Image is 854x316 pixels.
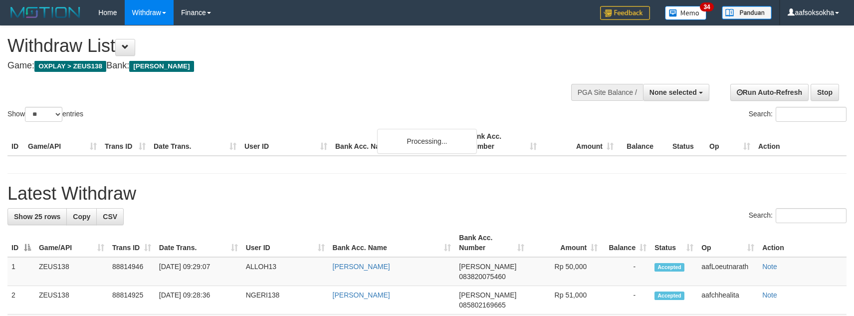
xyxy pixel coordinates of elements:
[155,229,242,257] th: Date Trans.: activate to sort column ascending
[7,61,559,71] h4: Game: Bank:
[7,184,847,204] h1: Latest Withdraw
[101,127,150,156] th: Trans ID
[7,5,83,20] img: MOTION_logo.png
[602,286,650,315] td: -
[528,286,602,315] td: Rp 51,000
[155,286,242,315] td: [DATE] 09:28:36
[464,127,541,156] th: Bank Acc. Number
[459,291,516,299] span: [PERSON_NAME]
[528,229,602,257] th: Amount: activate to sort column ascending
[455,229,528,257] th: Bank Acc. Number: activate to sort column ascending
[108,257,155,286] td: 88814946
[7,208,67,225] a: Show 25 rows
[73,213,90,221] span: Copy
[459,273,505,281] span: Copy 083820075460 to clipboard
[35,257,108,286] td: ZEUS138
[602,257,650,286] td: -
[242,229,329,257] th: User ID: activate to sort column ascending
[654,292,684,300] span: Accepted
[541,127,618,156] th: Amount
[528,257,602,286] td: Rp 50,000
[654,263,684,272] span: Accepted
[333,291,390,299] a: [PERSON_NAME]
[776,208,847,223] input: Search:
[155,257,242,286] td: [DATE] 09:29:07
[697,229,758,257] th: Op: activate to sort column ascending
[377,129,477,154] div: Processing...
[749,107,847,122] label: Search:
[705,127,754,156] th: Op
[618,127,668,156] th: Balance
[7,127,24,156] th: ID
[96,208,124,225] a: CSV
[242,257,329,286] td: ALLOH13
[600,6,650,20] img: Feedback.jpg
[7,36,559,56] h1: Withdraw List
[459,301,505,309] span: Copy 085802169665 to clipboard
[697,286,758,315] td: aafchhealita
[602,229,650,257] th: Balance: activate to sort column ascending
[643,84,709,101] button: None selected
[7,229,35,257] th: ID: activate to sort column descending
[776,107,847,122] input: Search:
[108,229,155,257] th: Trans ID: activate to sort column ascending
[7,286,35,315] td: 2
[749,208,847,223] label: Search:
[35,286,108,315] td: ZEUS138
[730,84,809,101] a: Run Auto-Refresh
[25,107,62,122] select: Showentries
[700,2,713,11] span: 34
[697,257,758,286] td: aafLoeutnarath
[571,84,643,101] div: PGA Site Balance /
[35,229,108,257] th: Game/API: activate to sort column ascending
[331,127,464,156] th: Bank Acc. Name
[459,263,516,271] span: [PERSON_NAME]
[24,127,101,156] th: Game/API
[650,229,697,257] th: Status: activate to sort column ascending
[665,6,707,20] img: Button%20Memo.svg
[668,127,705,156] th: Status
[7,257,35,286] td: 1
[66,208,97,225] a: Copy
[329,229,455,257] th: Bank Acc. Name: activate to sort column ascending
[14,213,60,221] span: Show 25 rows
[762,291,777,299] a: Note
[242,286,329,315] td: NGERI138
[108,286,155,315] td: 88814925
[240,127,331,156] th: User ID
[649,88,697,96] span: None selected
[34,61,106,72] span: OXPLAY > ZEUS138
[129,61,194,72] span: [PERSON_NAME]
[150,127,240,156] th: Date Trans.
[758,229,847,257] th: Action
[103,213,117,221] span: CSV
[333,263,390,271] a: [PERSON_NAME]
[754,127,847,156] th: Action
[7,107,83,122] label: Show entries
[722,6,772,19] img: panduan.png
[811,84,839,101] a: Stop
[762,263,777,271] a: Note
